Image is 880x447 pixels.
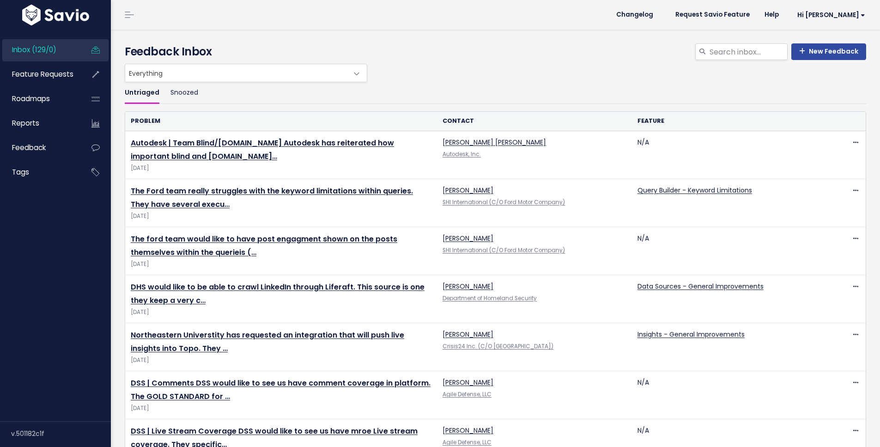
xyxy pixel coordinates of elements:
[637,186,752,195] a: Query Builder - Keyword Limitations
[791,43,866,60] a: New Feedback
[12,118,39,128] span: Reports
[131,330,404,354] a: Northeastern Universtity has requested an integration that will push live insights into Topo. They …
[2,137,77,158] a: Feedback
[443,247,565,254] a: SHI International (C/O Ford Motor Company)
[131,186,413,210] a: The Ford team really struggles with the keyword limitations within queries. They have several execu…
[125,64,367,82] span: Everything
[443,199,565,206] a: SHI International (C/O Ford Motor Company)
[125,43,866,60] h4: Feedback Inbox
[131,138,394,162] a: Autodesk | Team Blind/[DOMAIN_NAME] Autodesk has reiterated how important blind and [DOMAIN_NAME]…
[131,282,425,306] a: DHS would like to be able to crawl LinkedIn through Liferaft. This source is one they keep a very c…
[786,8,873,22] a: Hi [PERSON_NAME]
[170,82,198,104] a: Snoozed
[443,282,493,291] a: [PERSON_NAME]
[637,282,764,291] a: Data Sources - General Improvements
[443,378,493,387] a: [PERSON_NAME]
[125,64,348,82] span: Everything
[131,356,431,365] span: [DATE]
[443,330,493,339] a: [PERSON_NAME]
[443,151,481,158] a: Autodesk, Inc.
[131,308,431,317] span: [DATE]
[443,138,546,147] a: [PERSON_NAME] [PERSON_NAME]
[2,88,77,109] a: Roadmaps
[797,12,865,18] span: Hi [PERSON_NAME]
[125,82,159,104] a: Untriaged
[12,69,73,79] span: Feature Requests
[12,143,46,152] span: Feedback
[12,45,56,54] span: Inbox (129/0)
[757,8,786,22] a: Help
[2,162,77,183] a: Tags
[131,378,431,402] a: DSS | Comments DSS would like to see us have comment coverage in platform. The GOLD STANDARD for …
[632,131,827,179] td: N/A
[443,234,493,243] a: [PERSON_NAME]
[131,163,431,173] span: [DATE]
[668,8,757,22] a: Request Savio Feature
[11,422,111,446] div: v.501182c1f
[616,12,653,18] span: Changelog
[131,234,397,258] a: The ford team would like to have post engagment shown on the posts themselves within the querieis (…
[12,94,50,103] span: Roadmaps
[632,371,827,419] td: N/A
[443,186,493,195] a: [PERSON_NAME]
[2,64,77,85] a: Feature Requests
[2,39,77,60] a: Inbox (129/0)
[632,112,827,131] th: Feature
[131,260,431,269] span: [DATE]
[443,426,493,435] a: [PERSON_NAME]
[637,330,745,339] a: Insights - General Improvements
[632,227,827,275] td: N/A
[443,343,553,350] a: Crisis24 Inc. (C/O [GEOGRAPHIC_DATA])
[125,82,866,104] ul: Filter feature requests
[131,404,431,413] span: [DATE]
[437,112,632,131] th: Contact
[443,295,537,302] a: Department of Homeland Security
[443,439,492,446] a: Agile Defense, LLC
[20,5,91,25] img: logo-white.9d6f32f41409.svg
[125,112,437,131] th: Problem
[2,113,77,134] a: Reports
[12,167,29,177] span: Tags
[443,391,492,398] a: Agile Defense, LLC
[131,211,431,221] span: [DATE]
[709,43,788,60] input: Search inbox...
